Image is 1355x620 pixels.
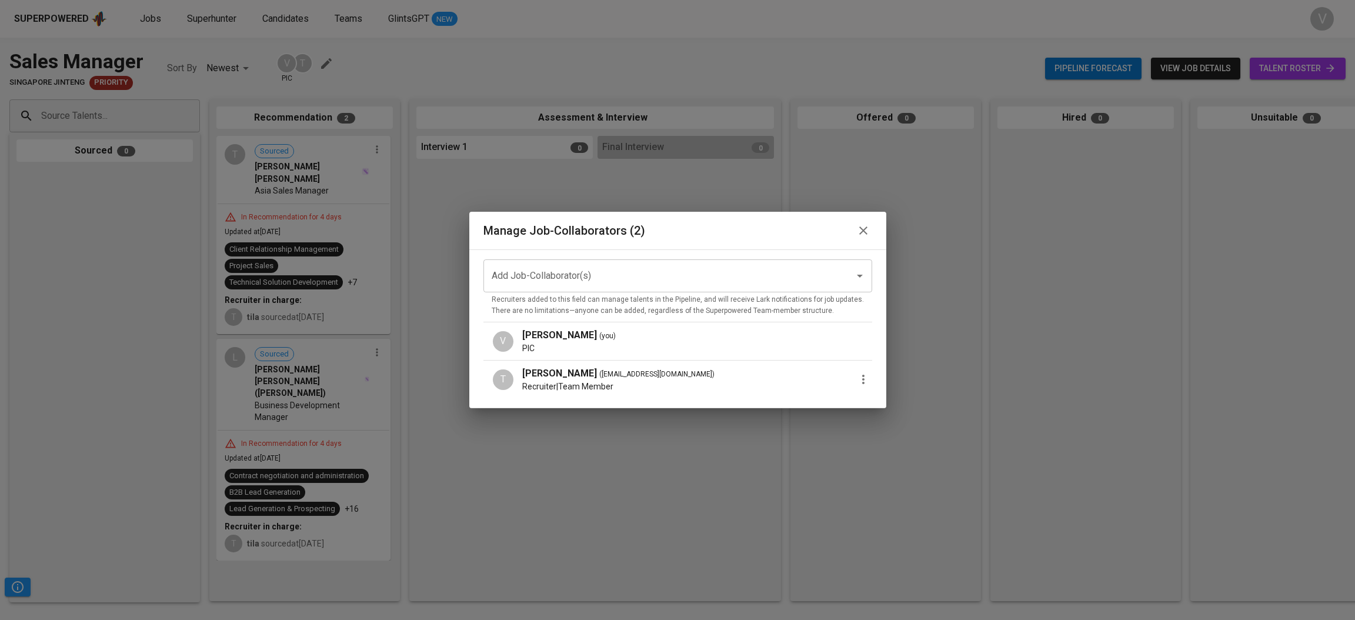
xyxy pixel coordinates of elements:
p: Recruiter | Team Member [522,381,872,392]
div: T [493,369,513,390]
button: Open [852,268,868,284]
p: PIC [522,342,872,354]
span: ( [EMAIL_ADDRESS][DOMAIN_NAME] ) [599,369,715,381]
b: [PERSON_NAME] [522,368,597,379]
b: [PERSON_NAME] [522,329,597,341]
p: Recruiters added to this field can manage talents in the Pipeline, and will receive Lark notifica... [492,294,864,318]
h6: Manage Job-Collaborators (2) [483,221,645,240]
div: V [493,331,513,352]
span: ( you ) [599,331,616,342]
